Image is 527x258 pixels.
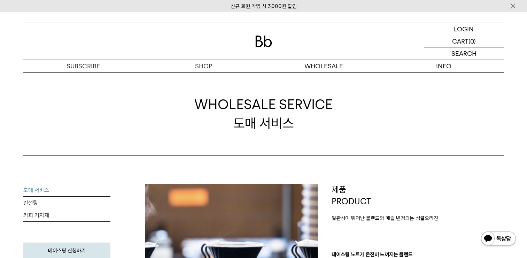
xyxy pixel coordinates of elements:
a: 도매 서비스 [23,184,110,197]
img: 카카오톡 채널 1:1 채팅 버튼 [480,231,517,248]
a: SHOP [144,60,264,72]
div: 도매 서비스 [194,95,333,132]
img: 로고 [255,36,272,47]
a: LOGIN [424,23,504,35]
p: INFO [384,60,504,72]
p: WHOLESALE [264,60,384,72]
a: SUBSCRIBE [23,60,144,72]
p: SEARCH [451,47,476,60]
p: LOGIN [454,23,474,35]
a: 컨설팅 [23,197,110,209]
a: CART (0) [424,35,504,47]
span: WHOLESALE SERVICE [194,95,333,114]
a: 신규 회원 가입 시 3,000원 할인 [231,3,297,9]
p: 제품 PRODUCT [332,184,504,207]
p: CART [452,35,468,47]
a: 커피 기자재 [23,209,110,222]
p: 일관성이 뛰어난 블렌드와 매월 변경되는 싱글오리진 [332,214,504,222]
p: (0) [468,35,476,47]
